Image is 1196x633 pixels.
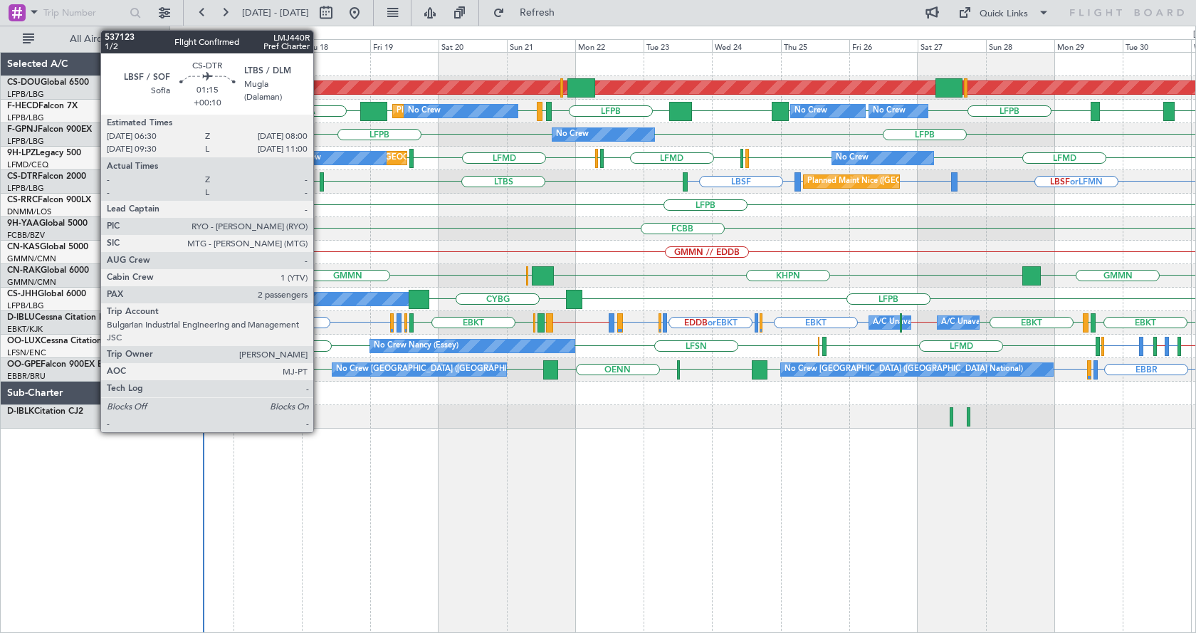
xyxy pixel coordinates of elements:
[7,337,41,345] span: OO-LUX
[7,149,36,157] span: 9H-LPZ
[408,100,441,122] div: No Crew
[556,124,589,145] div: No Crew
[918,39,986,52] div: Sat 27
[7,290,86,298] a: CS-JHHGlobal 6000
[7,219,39,228] span: 9H-YAA
[7,183,44,194] a: LFPB/LBG
[7,113,44,123] a: LFPB/LBG
[7,266,41,275] span: CN-RAK
[7,149,81,157] a: 9H-LPZLegacy 500
[397,100,621,122] div: Planned Maint [GEOGRAPHIC_DATA] ([GEOGRAPHIC_DATA])
[7,78,41,87] span: CS-DOU
[172,28,196,41] div: [DATE]
[7,219,88,228] a: 9H-YAAGlobal 5000
[7,290,38,298] span: CS-JHH
[165,39,234,52] div: Tue 16
[7,407,83,416] a: D-IBLKCitation CJ2
[873,312,1138,333] div: A/C Unavailable [GEOGRAPHIC_DATA] ([GEOGRAPHIC_DATA] National)
[7,172,38,181] span: CS-DTR
[807,171,966,192] div: Planned Maint Nice ([GEOGRAPHIC_DATA])
[7,243,88,251] a: CN-KASGlobal 5000
[439,39,507,52] div: Sat 20
[16,28,154,51] button: All Aircraft
[785,359,1023,380] div: No Crew [GEOGRAPHIC_DATA] ([GEOGRAPHIC_DATA] National)
[849,39,918,52] div: Fri 26
[7,313,35,322] span: D-IBLU
[7,125,92,134] a: F-GPNJFalcon 900EX
[7,102,78,110] a: F-HECDFalcon 7X
[873,100,906,122] div: No Crew
[7,206,51,217] a: DNMM/LOS
[336,359,575,380] div: No Crew [GEOGRAPHIC_DATA] ([GEOGRAPHIC_DATA] National)
[7,347,46,358] a: LFSN/ENC
[7,324,43,335] a: EBKT/KJK
[7,277,56,288] a: GMMN/CMN
[302,39,370,52] div: Thu 18
[1123,39,1191,52] div: Tue 30
[7,407,34,416] span: D-IBLK
[288,147,321,169] div: No Crew
[941,312,1168,333] div: A/C Unavailable [GEOGRAPHIC_DATA]-[GEOGRAPHIC_DATA]
[7,360,125,369] a: OO-GPEFalcon 900EX EASy II
[7,125,38,134] span: F-GPNJ
[781,39,849,52] div: Thu 25
[7,313,112,322] a: D-IBLUCessna Citation M2
[126,77,296,98] div: Planned Maint London ([GEOGRAPHIC_DATA])
[712,39,780,52] div: Wed 24
[951,1,1056,24] button: Quick Links
[7,89,44,100] a: LFPB/LBG
[980,7,1028,21] div: Quick Links
[508,8,567,18] span: Refresh
[7,266,89,275] a: CN-RAKGlobal 6000
[836,147,869,169] div: No Crew
[234,39,302,52] div: Wed 17
[7,253,56,264] a: GMMN/CMN
[370,39,439,52] div: Fri 19
[7,337,120,345] a: OO-LUXCessna Citation CJ4
[7,159,48,170] a: LFMD/CEQ
[7,196,91,204] a: CS-RRCFalcon 900LX
[486,1,572,24] button: Refresh
[644,39,712,52] div: Tue 23
[794,100,827,122] div: No Crew
[7,243,40,251] span: CN-KAS
[266,147,467,169] div: Planned [GEOGRAPHIC_DATA] ([GEOGRAPHIC_DATA])
[242,6,309,19] span: [DATE] - [DATE]
[7,230,45,241] a: FCBB/BZV
[507,39,575,52] div: Sun 21
[1054,39,1123,52] div: Mon 29
[7,102,38,110] span: F-HECD
[986,39,1054,52] div: Sun 28
[7,360,41,369] span: OO-GPE
[37,34,150,44] span: All Aircraft
[7,78,89,87] a: CS-DOUGlobal 6500
[7,196,38,204] span: CS-RRC
[7,172,86,181] a: CS-DTRFalcon 2000
[7,136,44,147] a: LFPB/LBG
[43,2,125,23] input: Trip Number
[7,300,44,311] a: LFPB/LBG
[374,335,458,357] div: No Crew Nancy (Essey)
[575,39,644,52] div: Mon 22
[206,194,430,216] div: Planned Maint [GEOGRAPHIC_DATA] ([GEOGRAPHIC_DATA])
[7,371,46,382] a: EBBR/BRU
